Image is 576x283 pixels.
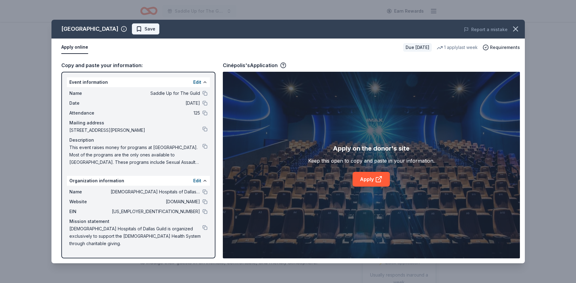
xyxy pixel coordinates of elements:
[353,172,390,187] a: Apply
[437,44,478,51] div: 1 apply last week
[193,177,201,184] button: Edit
[69,109,111,117] span: Attendance
[69,99,111,107] span: Date
[145,25,155,33] span: Save
[67,77,210,87] div: Event information
[193,79,201,86] button: Edit
[111,109,200,117] span: 125
[464,26,508,33] button: Report a mistake
[69,127,202,134] span: [STREET_ADDRESS][PERSON_NAME]
[111,208,200,215] span: [US_EMPLOYER_IDENTIFICATION_NUMBER]
[333,144,410,153] div: Apply on the donor's site
[69,90,111,97] span: Name
[223,61,286,69] div: Cinépolis's Application
[490,44,520,51] span: Requirements
[308,157,435,164] div: Keep this open to copy and paste in your information.
[111,99,200,107] span: [DATE]
[69,198,111,205] span: Website
[403,43,432,52] div: Due [DATE]
[69,225,202,247] span: [DEMOGRAPHIC_DATA] Hospitals of Dallas Guild is organized exclusively to support the [DEMOGRAPHIC...
[111,198,200,205] span: [DOMAIN_NAME]
[61,41,88,54] button: Apply online
[69,144,202,166] span: This event raises money for programs at [GEOGRAPHIC_DATA]. Most of the programs are the only ones...
[111,90,200,97] span: Saddle Up for The Guild
[69,119,207,127] div: Mailing address
[69,136,207,144] div: Description
[483,44,520,51] button: Requirements
[132,23,159,34] button: Save
[111,188,200,196] span: [DEMOGRAPHIC_DATA] Hospitals of Dallas Guild
[61,24,118,34] div: [GEOGRAPHIC_DATA]
[69,218,207,225] div: Mission statement
[69,188,111,196] span: Name
[69,208,111,215] span: EIN
[67,176,210,186] div: Organization information
[61,61,215,69] div: Copy and paste your information:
